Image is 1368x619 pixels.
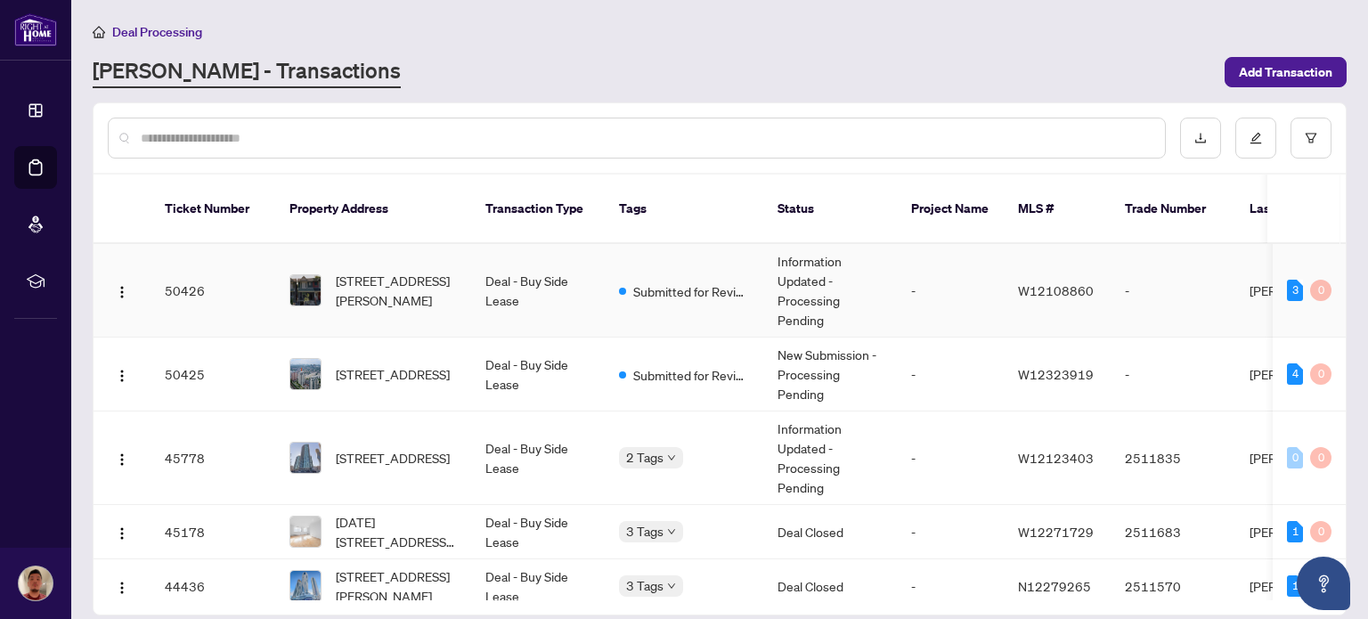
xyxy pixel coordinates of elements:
img: thumbnail-img [290,571,321,601]
td: - [897,559,1004,614]
span: download [1194,132,1207,144]
span: Submitted for Review [633,365,749,385]
div: 0 [1287,447,1303,468]
td: 45778 [151,411,275,505]
th: Tags [605,175,763,244]
div: 4 [1287,363,1303,385]
span: 3 Tags [626,575,664,596]
div: 0 [1310,447,1331,468]
img: Logo [115,369,129,383]
td: Deal - Buy Side Lease [471,559,605,614]
th: Status [763,175,897,244]
img: thumbnail-img [290,443,321,473]
img: thumbnail-img [290,359,321,389]
span: N12279265 [1018,578,1091,594]
span: [STREET_ADDRESS][PERSON_NAME] [336,566,457,606]
td: Deal - Buy Side Lease [471,244,605,338]
td: 45178 [151,505,275,559]
td: 50425 [151,338,275,411]
th: Trade Number [1111,175,1235,244]
span: [STREET_ADDRESS] [336,448,450,468]
td: Deal - Buy Side Lease [471,411,605,505]
td: - [897,411,1004,505]
span: [DATE][STREET_ADDRESS][PERSON_NAME] [336,512,457,551]
span: Add Transaction [1239,58,1332,86]
span: [STREET_ADDRESS] [336,364,450,384]
td: New Submission - Processing Pending [763,338,897,411]
div: 1 [1287,521,1303,542]
th: MLS # [1004,175,1111,244]
img: Profile Icon [19,566,53,600]
span: W12108860 [1018,282,1094,298]
td: Information Updated - Processing Pending [763,411,897,505]
td: Deal - Buy Side Lease [471,338,605,411]
span: edit [1250,132,1262,144]
div: 0 [1310,280,1331,301]
button: Logo [108,517,136,546]
td: 2511683 [1111,505,1235,559]
td: Deal Closed [763,559,897,614]
span: down [667,453,676,462]
img: logo [14,13,57,46]
td: - [1111,244,1235,338]
td: Deal - Buy Side Lease [471,505,605,559]
div: 0 [1310,363,1331,385]
span: down [667,582,676,590]
td: - [897,505,1004,559]
td: Information Updated - Processing Pending [763,244,897,338]
td: Deal Closed [763,505,897,559]
span: home [93,26,105,38]
th: Property Address [275,175,471,244]
td: 2511835 [1111,411,1235,505]
button: filter [1291,118,1331,159]
th: Project Name [897,175,1004,244]
button: Logo [108,276,136,305]
td: 50426 [151,244,275,338]
img: thumbnail-img [290,517,321,547]
button: Open asap [1297,557,1350,610]
span: Deal Processing [112,24,202,40]
th: Transaction Type [471,175,605,244]
td: - [1111,338,1235,411]
span: W12123403 [1018,450,1094,466]
button: Logo [108,444,136,472]
td: 44436 [151,559,275,614]
td: - [897,244,1004,338]
td: - [897,338,1004,411]
span: down [667,527,676,536]
button: edit [1235,118,1276,159]
span: W12271729 [1018,524,1094,540]
span: [STREET_ADDRESS][PERSON_NAME] [336,271,457,310]
img: Logo [115,285,129,299]
span: 2 Tags [626,447,664,468]
td: 2511570 [1111,559,1235,614]
a: [PERSON_NAME] - Transactions [93,56,401,88]
span: filter [1305,132,1317,144]
button: Logo [108,360,136,388]
button: Add Transaction [1225,57,1347,87]
div: 3 [1287,280,1303,301]
button: Logo [108,572,136,600]
span: Submitted for Review [633,281,749,301]
img: Logo [115,452,129,467]
span: 3 Tags [626,521,664,542]
div: 1 [1287,575,1303,597]
span: W12323919 [1018,366,1094,382]
button: download [1180,118,1221,159]
img: thumbnail-img [290,275,321,305]
img: Logo [115,526,129,541]
div: 0 [1310,521,1331,542]
img: Logo [115,581,129,595]
th: Ticket Number [151,175,275,244]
